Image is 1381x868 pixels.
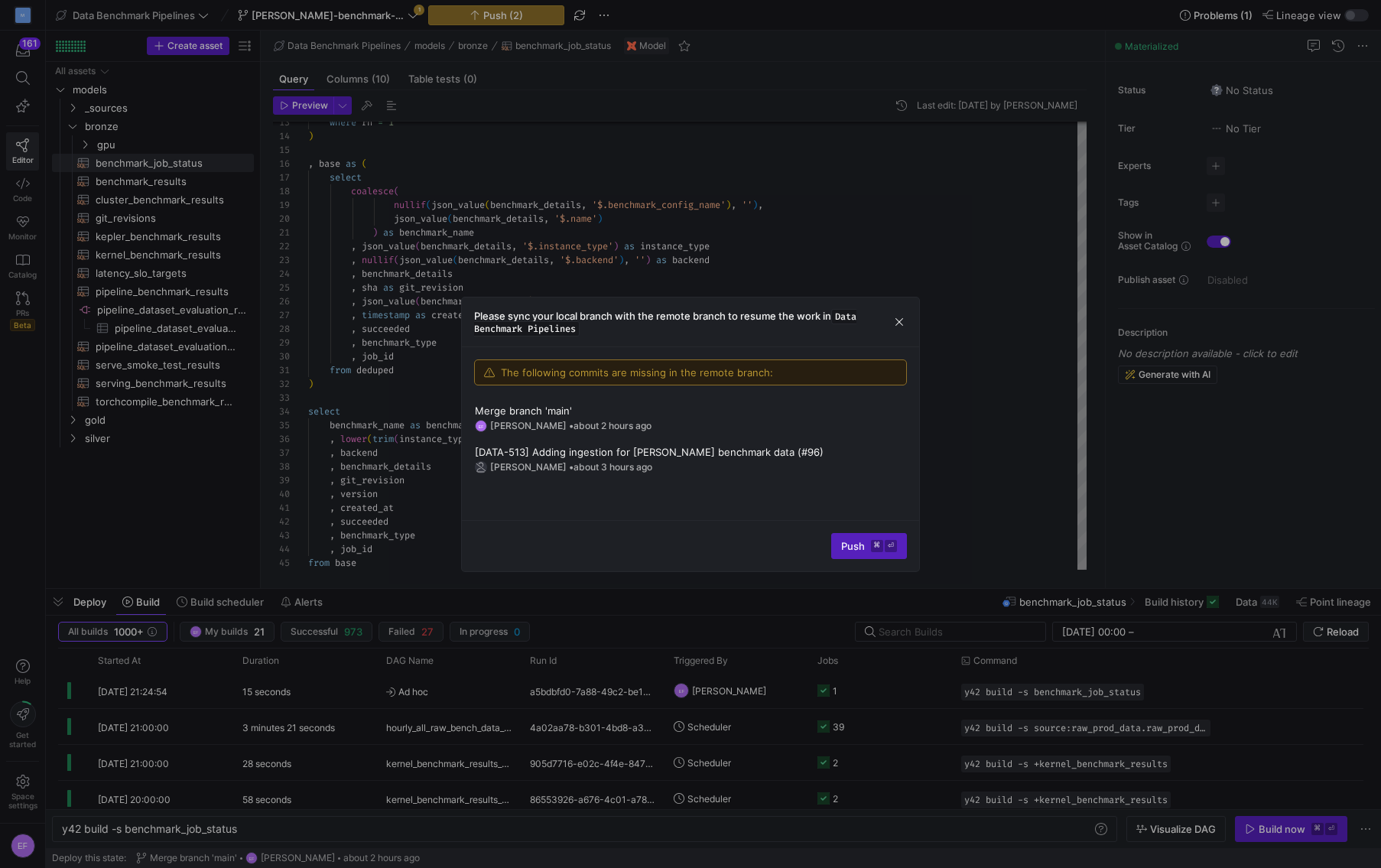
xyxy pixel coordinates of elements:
[475,446,906,458] div: [DATA-513] Adding ingestion for [PERSON_NAME] benchmark data (#96)
[871,540,883,552] kbd: ⌘
[474,309,856,336] span: Data Benchmark Pipelines
[490,462,652,473] div: [PERSON_NAME] •
[474,310,892,334] h3: Please sync your local branch with the remote branch to resume the work in
[885,540,897,552] kbd: ⏎
[475,420,487,432] div: EF
[831,533,907,559] button: Push⌘⏎
[574,461,652,473] span: about 3 hours ago
[574,420,652,431] span: about 2 hours ago
[490,421,652,431] div: [PERSON_NAME] •
[841,540,897,552] span: Push
[501,366,773,379] span: The following commits are missing in the remote branch:
[475,405,906,417] div: Merge branch 'main'
[462,439,919,480] button: [DATA-513] Adding ingestion for [PERSON_NAME] benchmark data (#96)[PERSON_NAME] •about 3 hours ago
[462,398,919,439] button: Merge branch 'main'EF[PERSON_NAME] •about 2 hours ago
